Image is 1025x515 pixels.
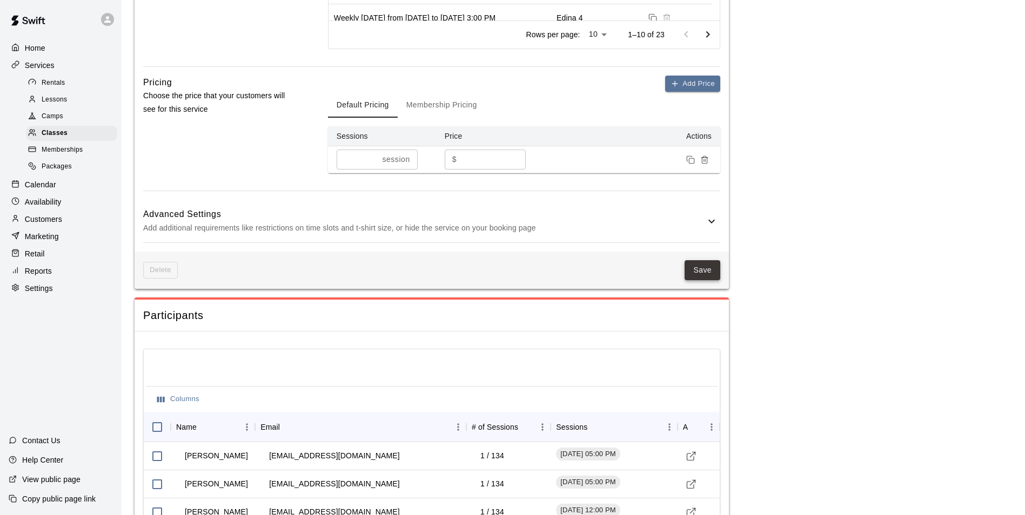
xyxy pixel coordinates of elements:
a: Calendar [9,177,113,193]
button: Default Pricing [328,92,398,118]
button: Sort [688,419,704,435]
div: Camps [26,109,117,124]
h6: Pricing [143,76,172,90]
p: Settings [25,283,53,294]
div: # of Sessions [466,412,551,442]
div: Name [176,412,197,442]
a: Reports [9,263,113,279]
a: Services [9,57,113,73]
button: Duplicate price [684,153,698,167]
button: Duplicate sessions [646,11,660,25]
span: This class can't be deleted because its tied to: credits, [143,262,178,279]
td: 1 / 134 [472,442,513,470]
div: Rentals [26,76,117,91]
div: Actions [683,412,688,442]
td: [EMAIL_ADDRESS][DOMAIN_NAME] [260,470,408,498]
p: Choose the price that your customers will see for this service [143,89,293,116]
a: Camps [26,109,122,125]
div: Weekly on Thursday from 10/9/2025 to 10/30/2025 at 3:00 PM [334,12,495,23]
button: Membership Pricing [398,92,486,118]
span: Participants [143,308,720,323]
td: [PERSON_NAME] [176,470,257,498]
p: Marketing [25,231,59,242]
p: Retail [25,248,45,259]
span: Classes [42,128,68,139]
th: Actions [544,126,720,146]
button: Sort [518,419,533,435]
a: Customers [9,211,113,227]
p: Services [25,60,55,71]
button: Sort [587,419,602,435]
div: 10 [585,26,611,42]
button: Menu [450,419,466,435]
div: Lessons [26,92,117,107]
th: Price [436,126,544,146]
span: [DATE] 05:00 PM [556,477,620,487]
p: session [382,154,410,165]
a: Home [9,40,113,56]
a: Packages [26,159,122,175]
a: Marketing [9,228,113,245]
p: $ [452,154,457,165]
button: Sort [280,419,295,435]
p: Reports [25,266,52,276]
button: Menu [704,419,720,435]
td: 1 / 134 [472,470,513,498]
a: Visit customer profile [683,476,699,492]
a: Rentals [26,74,122,91]
span: [DATE] 05:00 PM [556,449,620,459]
div: Advanced SettingsAdd additional requirements like restrictions on time slots and t-shirt size, or... [143,200,720,242]
div: Name [171,412,255,442]
div: Memberships [26,143,117,158]
p: Customers [25,214,62,225]
button: Sort [197,419,212,435]
div: Packages [26,159,117,174]
button: Save [685,260,720,280]
p: Contact Us [22,435,61,446]
a: Visit customer profile [683,448,699,464]
p: View public page [22,474,81,485]
p: 1–10 of 23 [628,29,665,40]
div: Sessions [551,412,677,442]
button: Add Price [665,76,720,92]
p: Availability [25,196,62,207]
div: Actions [678,412,720,442]
span: Camps [42,111,63,122]
span: Memberships [42,145,83,155]
a: Settings [9,280,113,296]
p: Home [25,43,45,53]
a: Classes [26,125,122,142]
div: Classes [26,126,117,141]
div: Sessions [556,412,587,442]
p: Calendar [25,179,56,190]
p: Copy public page link [22,493,96,504]
span: Lessons [42,94,68,105]
div: Edina 4 [557,12,583,23]
span: Rentals [42,78,65,89]
button: Menu [239,419,255,435]
p: Rows per page: [526,29,580,40]
div: Email [255,412,466,442]
a: Availability [9,194,113,210]
th: Sessions [328,126,436,146]
button: Go to next page [697,24,719,45]
a: Retail [9,246,113,262]
div: # of Sessions [472,412,518,442]
button: Remove price [698,153,712,167]
a: Lessons [26,91,122,108]
a: Memberships [26,142,122,159]
span: Session cannot be deleted because it is in the past [660,13,674,22]
p: Add additional requirements like restrictions on time slots and t-shirt size, or hide the service... [143,221,705,235]
div: Email [260,412,280,442]
h6: Advanced Settings [143,207,705,221]
button: Menu [661,419,678,435]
